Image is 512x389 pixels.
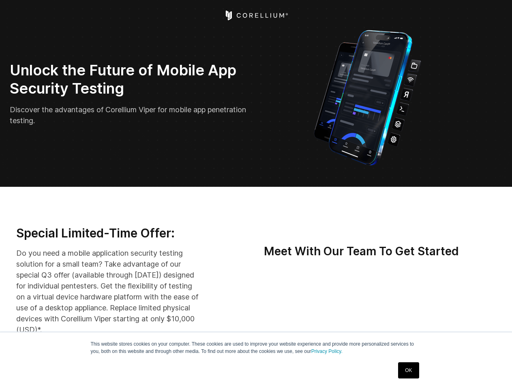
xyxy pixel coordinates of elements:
[311,348,343,354] a: Privacy Policy.
[91,340,422,355] p: This website stores cookies on your computer. These cookies are used to improve your website expe...
[224,11,288,20] a: Corellium Home
[264,244,459,258] strong: Meet With Our Team To Get Started
[16,226,200,241] h3: Special Limited-Time Offer:
[10,105,246,125] span: Discover the advantages of Corellium Viper for mobile app penetration testing.
[306,26,428,167] img: Corellium_VIPER_Hero_1_1x
[10,61,251,98] h2: Unlock the Future of Mobile App Security Testing
[398,362,419,378] a: OK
